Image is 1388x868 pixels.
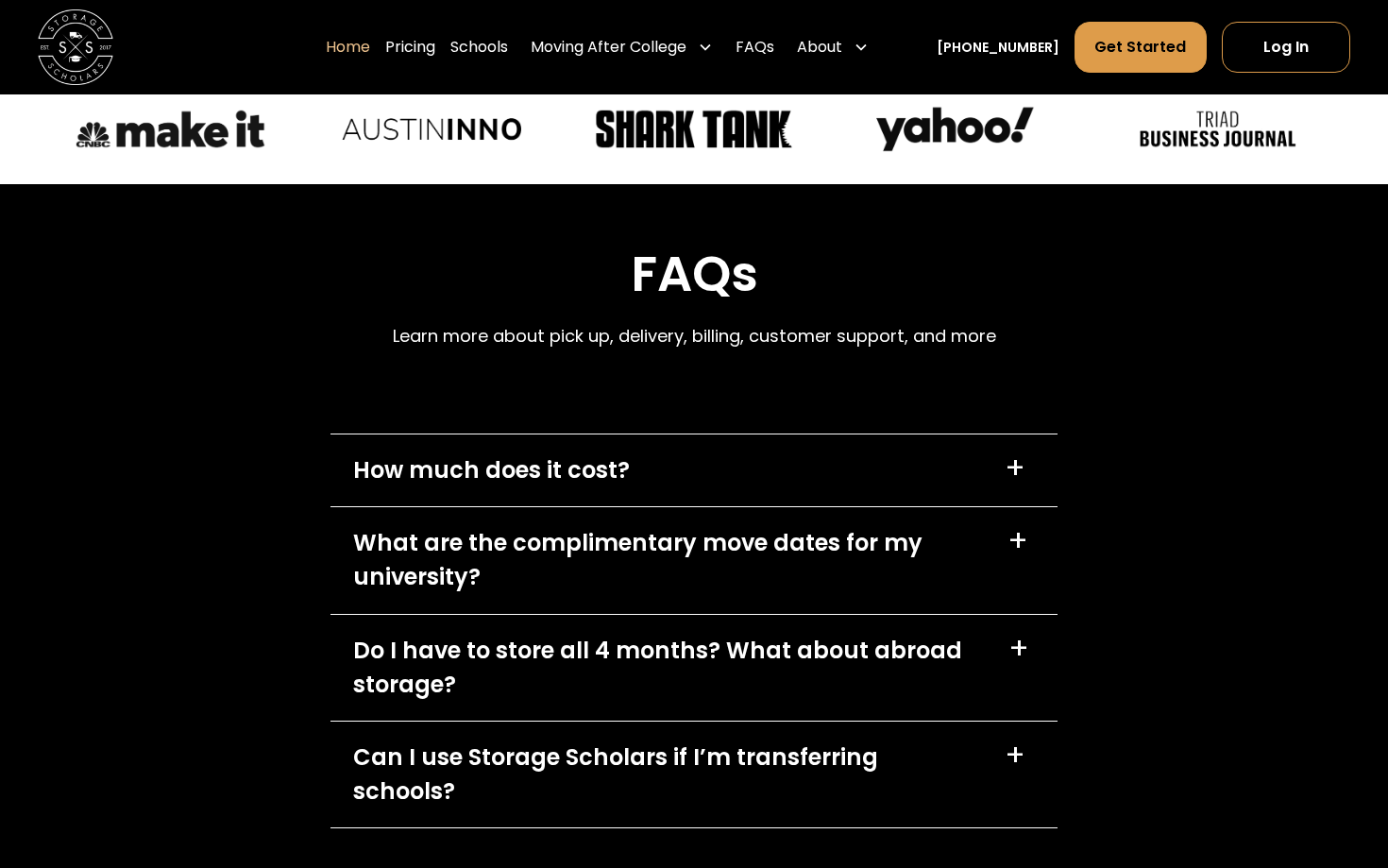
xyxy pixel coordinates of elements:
[353,740,982,808] div: Can I use Storage Scholars if I’m transferring schools?
[523,21,720,74] div: Moving After College
[326,21,370,74] a: Home
[38,9,113,85] a: home
[38,9,113,85] img: Storage Scholars main logo
[1008,634,1029,664] div: +
[531,36,686,59] div: Moving After College
[797,36,842,59] div: About
[1005,740,1025,771] div: +
[736,21,774,74] a: FAQs
[1222,22,1350,73] a: Log In
[1007,526,1028,556] div: +
[450,21,508,74] a: Schools
[393,245,996,304] h2: FAQs
[353,634,986,702] div: Do I have to store all 4 months? What about abroad storage?
[385,21,435,74] a: Pricing
[789,21,876,74] div: About
[353,526,985,594] div: What are the complimentary move dates for my university?
[353,453,630,487] div: How much does it cost?
[937,38,1059,58] a: [PHONE_NUMBER]
[1005,453,1025,484] div: +
[393,323,996,349] p: Learn more about pick up, delivery, billing, customer support, and more
[1075,22,1206,73] a: Get Started
[70,104,271,154] img: CNBC Make It logo.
